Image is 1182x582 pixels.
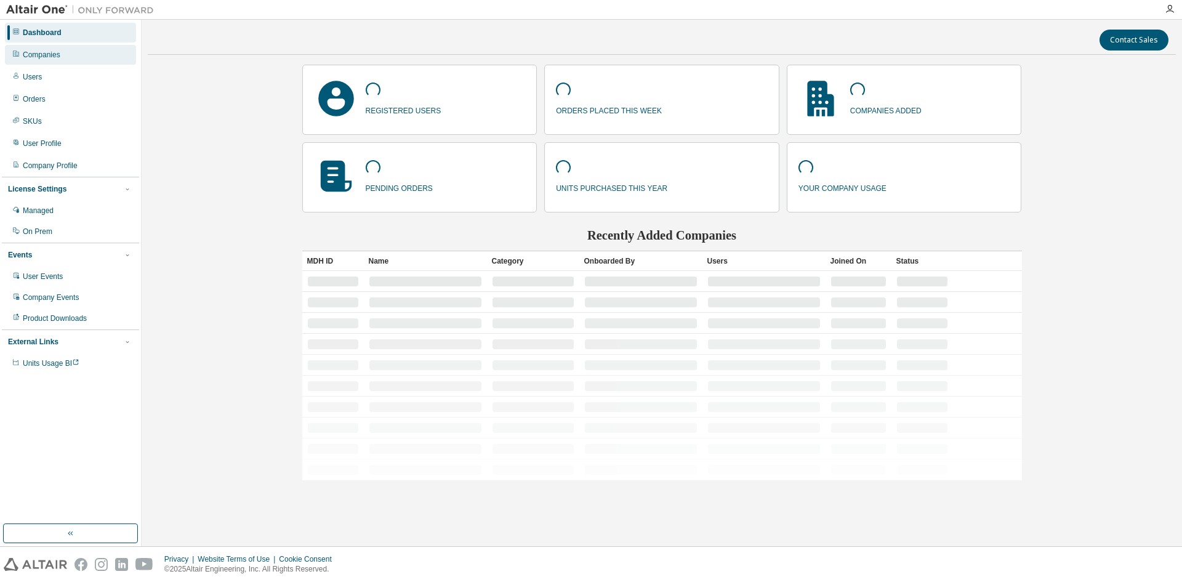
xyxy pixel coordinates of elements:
[23,94,46,104] div: Orders
[135,558,153,571] img: youtube.svg
[23,139,62,148] div: User Profile
[6,4,160,16] img: Altair One
[707,251,821,271] div: Users
[279,554,339,564] div: Cookie Consent
[23,227,52,236] div: On Prem
[23,313,87,323] div: Product Downloads
[1100,30,1168,51] button: Contact Sales
[95,558,108,571] img: instagram.svg
[798,180,886,194] p: your company usage
[366,180,433,194] p: pending orders
[850,102,922,116] p: companies added
[23,50,60,60] div: Companies
[23,72,42,82] div: Users
[302,227,1022,243] h2: Recently Added Companies
[23,116,42,126] div: SKUs
[830,251,886,271] div: Joined On
[164,554,198,564] div: Privacy
[556,102,662,116] p: orders placed this week
[492,251,574,271] div: Category
[164,564,339,575] p: © 2025 Altair Engineering, Inc. All Rights Reserved.
[23,28,62,38] div: Dashboard
[8,184,66,194] div: License Settings
[8,337,58,347] div: External Links
[115,558,128,571] img: linkedin.svg
[23,359,79,368] span: Units Usage BI
[556,180,667,194] p: units purchased this year
[198,554,279,564] div: Website Terms of Use
[896,251,948,271] div: Status
[307,251,359,271] div: MDH ID
[23,161,78,171] div: Company Profile
[369,251,482,271] div: Name
[366,102,441,116] p: registered users
[23,206,54,216] div: Managed
[23,272,63,281] div: User Events
[8,250,32,260] div: Events
[74,558,87,571] img: facebook.svg
[23,293,79,302] div: Company Events
[584,251,698,271] div: Onboarded By
[4,558,67,571] img: altair_logo.svg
